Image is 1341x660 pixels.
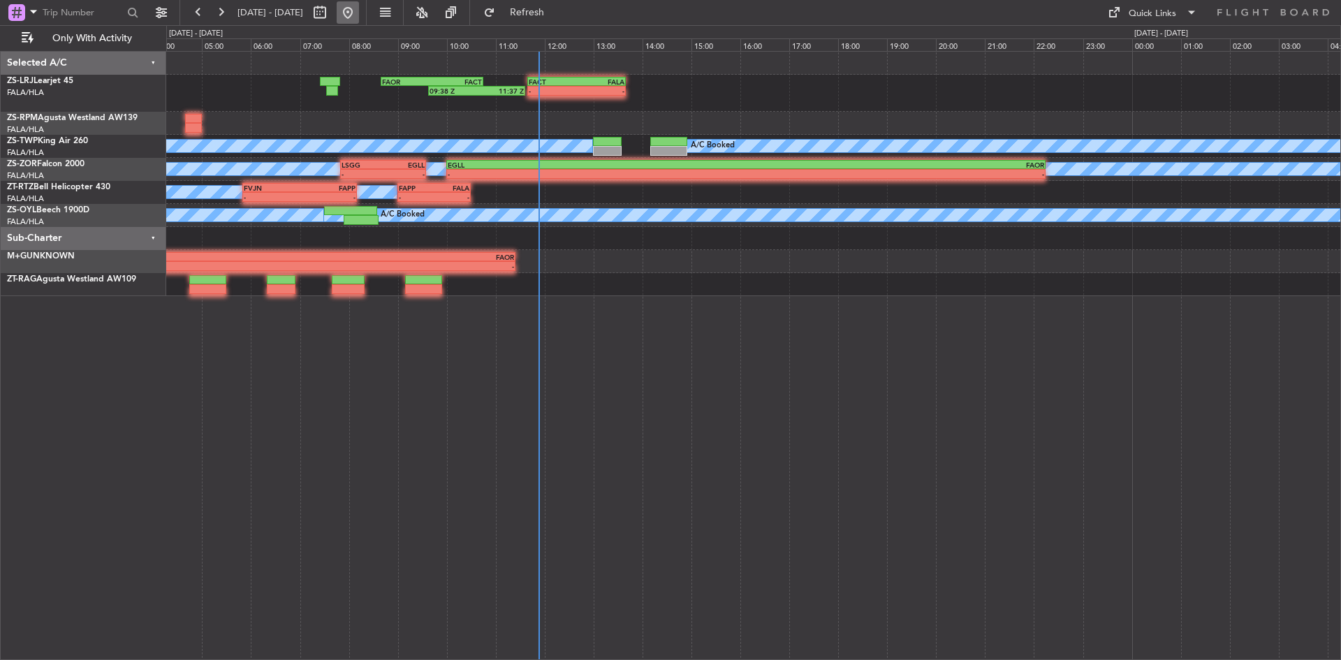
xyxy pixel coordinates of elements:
span: ZT-RTZ [7,183,34,191]
div: - [300,193,356,201]
a: FALA/HLA [7,147,44,158]
a: ZS-OYLBeech 1900D [7,206,89,214]
div: 20:00 [936,38,985,51]
div: 09:38 Z [430,87,477,95]
div: - [746,170,1044,178]
a: FALA/HLA [7,124,44,135]
div: FACT [529,78,576,86]
span: M+G [7,252,27,261]
a: ZT-RAGAgusta Westland AW109 [7,275,136,284]
a: ZT-RTZBell Helicopter 430 [7,183,110,191]
a: ZS-RPMAgusta Westland AW139 [7,114,138,122]
div: 21:00 [985,38,1034,51]
div: 02:00 [1230,38,1279,51]
div: FAPP [399,184,434,192]
div: 17:00 [789,38,838,51]
div: FACT [432,78,482,86]
div: 16:00 [740,38,789,51]
div: 13:00 [594,38,643,51]
div: - [577,87,624,95]
div: FAOR [382,78,432,86]
a: ZS-ZORFalcon 2000 [7,160,85,168]
div: 11:37 Z [477,87,525,95]
a: FALA/HLA [7,87,44,98]
div: 04:00 [153,38,202,51]
div: - [434,193,469,201]
span: Only With Activity [36,34,147,43]
div: 05:00 [202,38,251,51]
div: - [342,170,383,178]
div: [DATE] - [DATE] [1134,28,1188,40]
div: 08:00 [349,38,398,51]
div: Quick Links [1129,7,1176,21]
div: FVJN [244,184,300,192]
div: FALA [577,78,624,86]
div: 19:00 [887,38,936,51]
button: Refresh [477,1,561,24]
div: EGLL [383,161,425,169]
button: Only With Activity [15,27,152,50]
a: M+GUNKNOWN [7,252,75,261]
input: Trip Number [43,2,123,23]
div: [DATE] - [DATE] [169,28,223,40]
div: - [448,170,746,178]
div: 10:00 [447,38,496,51]
span: ZS-LRJ [7,77,34,85]
a: FALA/HLA [7,170,44,181]
span: ZT-RAG [7,275,36,284]
div: - [399,193,434,201]
div: 00:00 [1132,38,1181,51]
div: FAOR [746,161,1044,169]
a: ZS-LRJLearjet 45 [7,77,73,85]
button: Quick Links [1101,1,1204,24]
div: 11:00 [496,38,545,51]
div: 06:00 [251,38,300,51]
div: 01:00 [1181,38,1230,51]
div: LSGG [342,161,383,169]
div: - [244,193,300,201]
div: 03:00 [1279,38,1328,51]
div: 15:00 [691,38,740,51]
div: 07:00 [300,38,349,51]
div: A/C Booked [691,135,735,156]
a: FALA/HLA [7,217,44,227]
span: [DATE] - [DATE] [237,6,303,19]
a: ZS-TWPKing Air 260 [7,137,88,145]
div: - [529,87,576,95]
div: FALA [434,184,469,192]
span: ZS-OYL [7,206,36,214]
div: 22:00 [1034,38,1083,51]
div: A/C Booked [381,205,425,226]
div: 18:00 [838,38,887,51]
div: 12:00 [545,38,594,51]
span: Refresh [498,8,557,17]
span: ZS-TWP [7,137,38,145]
div: EGLL [448,161,746,169]
div: 23:00 [1083,38,1132,51]
span: ZS-ZOR [7,160,37,168]
div: - [383,170,425,178]
a: FALA/HLA [7,193,44,204]
div: FAPP [300,184,356,192]
span: ZS-RPM [7,114,38,122]
div: 14:00 [643,38,691,51]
